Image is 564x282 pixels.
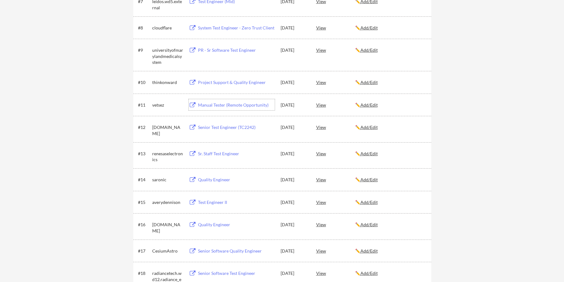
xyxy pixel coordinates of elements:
div: [DOMAIN_NAME] [152,124,183,136]
div: View [316,77,355,88]
div: [DATE] [281,151,308,157]
div: [DATE] [281,177,308,183]
div: System Test Engineer - Zero Trust Client [198,25,275,31]
u: Add/Edit [360,25,378,30]
div: [DATE] [281,47,308,53]
div: cloudflare [152,25,183,31]
div: #10 [138,79,150,86]
div: View [316,99,355,110]
div: Sr. Staff Test Engineer [198,151,275,157]
div: #14 [138,177,150,183]
div: ✏️ [355,47,426,53]
div: #15 [138,199,150,205]
div: #8 [138,25,150,31]
div: View [316,196,355,208]
div: [DATE] [281,248,308,254]
div: Quality Engineer [198,177,275,183]
div: #12 [138,124,150,130]
u: Add/Edit [360,200,378,205]
div: View [316,44,355,55]
div: Senior Software Test Engineer [198,270,275,276]
div: #16 [138,222,150,228]
div: #18 [138,270,150,276]
div: View [316,148,355,159]
u: Add/Edit [360,102,378,108]
u: Add/Edit [360,80,378,85]
div: thinkonward [152,79,183,86]
div: [DATE] [281,25,308,31]
div: [DATE] [281,79,308,86]
div: ✏️ [355,102,426,108]
div: [DATE] [281,102,308,108]
div: View [316,174,355,185]
u: Add/Edit [360,222,378,227]
div: ✏️ [355,248,426,254]
div: CesiumAstro [152,248,183,254]
div: ✏️ [355,199,426,205]
div: saronic [152,177,183,183]
u: Add/Edit [360,125,378,130]
div: Senior Test Engineer (TC2242) [198,124,275,130]
div: ✏️ [355,270,426,276]
div: Manual Tester (Remote Opportunity) [198,102,275,108]
div: [DATE] [281,199,308,205]
u: Add/Edit [360,177,378,182]
div: vetsez [152,102,183,108]
div: PR - Sr Software Test Engineer [198,47,275,53]
div: ✏️ [355,124,426,130]
div: [DATE] [281,222,308,228]
div: Quality Engineer [198,222,275,228]
div: ✏️ [355,222,426,228]
div: #9 [138,47,150,53]
u: Add/Edit [360,271,378,276]
div: Senior Software Quality Engineer [198,248,275,254]
div: View [316,219,355,230]
div: [DATE] [281,270,308,276]
div: ✏️ [355,79,426,86]
div: [DOMAIN_NAME] [152,222,183,234]
div: renesaselectronics [152,151,183,163]
div: universityofmarylandmedicalsystem [152,47,183,65]
div: ✏️ [355,25,426,31]
div: #11 [138,102,150,108]
div: Test Engineer II [198,199,275,205]
div: ✏️ [355,151,426,157]
div: #13 [138,151,150,157]
div: averydennison [152,199,183,205]
div: [DATE] [281,124,308,130]
div: ✏️ [355,177,426,183]
div: #17 [138,248,150,254]
div: View [316,245,355,256]
u: Add/Edit [360,248,378,253]
div: View [316,121,355,133]
u: Add/Edit [360,151,378,156]
div: View [316,22,355,33]
u: Add/Edit [360,47,378,53]
div: Project Support & Quality Engineer [198,79,275,86]
div: View [316,267,355,279]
